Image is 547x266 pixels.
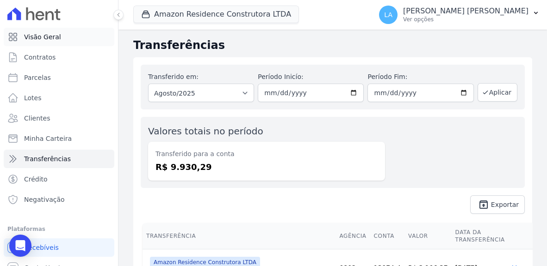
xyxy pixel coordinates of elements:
i: unarchive [478,199,489,210]
span: Lotes [24,93,42,103]
dd: R$ 9.930,29 [155,161,378,173]
button: Amazon Residence Construtora LTDA [133,6,299,23]
th: Agência [336,223,370,249]
span: LA [384,12,392,18]
a: Visão Geral [4,28,114,46]
button: Aplicar [478,83,517,102]
span: Exportar [491,202,519,207]
span: Clientes [24,114,50,123]
p: Ver opções [403,16,528,23]
span: Minha Carteira [24,134,72,143]
a: Clientes [4,109,114,127]
label: Transferido em: [148,73,199,80]
a: Parcelas [4,68,114,87]
span: Parcelas [24,73,51,82]
span: Contratos [24,53,56,62]
a: Transferências [4,150,114,168]
span: Visão Geral [24,32,61,42]
label: Valores totais no período [148,126,263,137]
label: Período Inicío: [258,72,364,82]
a: unarchive Exportar [470,195,525,214]
th: Conta [370,223,405,249]
a: Crédito [4,170,114,188]
label: Período Fim: [367,72,473,82]
th: Data da Transferência [452,223,509,249]
a: Minha Carteira [4,129,114,148]
div: Plataformas [7,224,111,235]
button: LA [PERSON_NAME] [PERSON_NAME] Ver opções [372,2,547,28]
a: Negativação [4,190,114,209]
dt: Transferido para a conta [155,149,378,159]
span: Recebíveis [24,243,59,252]
span: Transferências [24,154,71,163]
h2: Transferências [133,37,532,54]
a: Lotes [4,89,114,107]
a: Contratos [4,48,114,66]
th: Valor [404,223,451,249]
div: Open Intercom Messenger [9,235,31,257]
a: Recebíveis [4,238,114,257]
span: Crédito [24,175,48,184]
span: Negativação [24,195,65,204]
th: Transferência [143,223,336,249]
p: [PERSON_NAME] [PERSON_NAME] [403,6,528,16]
